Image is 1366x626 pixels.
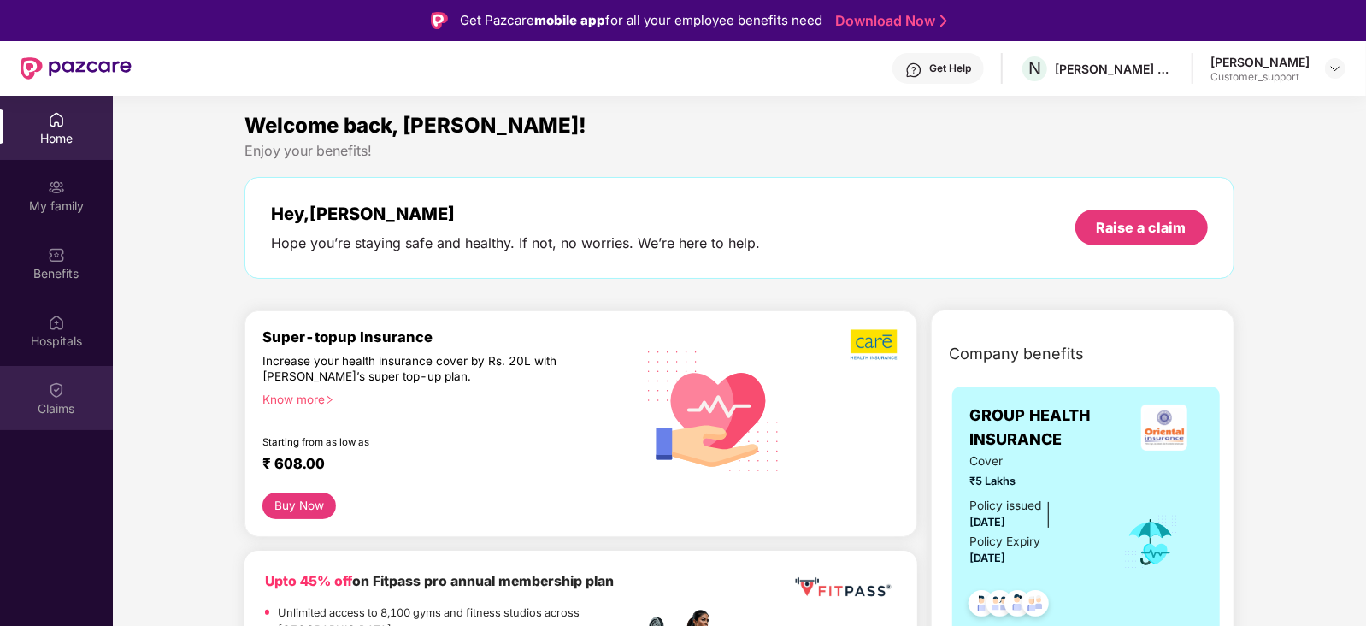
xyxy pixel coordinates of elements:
[835,12,942,30] a: Download Now
[1123,514,1179,570] img: icon
[21,57,132,80] img: New Pazcare Logo
[969,473,1100,490] span: ₹5 Lakhs
[969,533,1040,552] div: Policy Expiry
[48,381,65,399] img: svg+xml;base64,PHN2ZyBpZD0iQ2xhaW0iIHhtbG5zPSJodHRwOi8vd3d3LnczLm9yZy8yMDAwL3N2ZyIgd2lkdGg9IjIwIi...
[271,204,760,224] div: Hey, [PERSON_NAME]
[969,404,1126,452] span: GROUP HEALTH INSURANCE
[431,12,448,29] img: Logo
[262,436,561,448] div: Starting from as low as
[265,573,352,589] b: Upto 45% off
[460,10,822,31] div: Get Pazcare for all your employee benefits need
[1028,58,1041,79] span: N
[634,329,793,491] img: svg+xml;base64,PHN2ZyB4bWxucz0iaHR0cDovL3d3dy53My5vcmcvMjAwMC9zdmciIHhtbG5zOnhsaW5rPSJodHRwOi8vd3...
[262,392,623,404] div: Know more
[1141,405,1187,451] img: insurerLogo
[969,497,1041,516] div: Policy issued
[262,455,616,475] div: ₹ 608.00
[262,328,633,345] div: Super-topup Insurance
[48,179,65,196] img: svg+xml;base64,PHN2ZyB3aWR0aD0iMjAiIGhlaWdodD0iMjAiIHZpZXdCb3g9IjAgMCAyMCAyMCIgZmlsbD0ibm9uZSIgeG...
[905,62,922,79] img: svg+xml;base64,PHN2ZyBpZD0iSGVscC0zMngzMiIgeG1sbnM9Imh0dHA6Ly93d3cudzMub3JnLzIwMDAvc3ZnIiB3aWR0aD...
[929,62,971,75] div: Get Help
[244,113,586,138] span: Welcome back, [PERSON_NAME]!
[1097,218,1186,237] div: Raise a claim
[325,395,334,405] span: right
[271,234,760,252] div: Hope you’re staying safe and healthy. If not, no worries. We’re here to help.
[1210,70,1310,84] div: Customer_support
[262,353,560,384] div: Increase your health insurance cover by Rs. 20L with [PERSON_NAME]’s super top-up plan.
[48,246,65,263] img: svg+xml;base64,PHN2ZyBpZD0iQmVuZWZpdHMiIHhtbG5zPSJodHRwOi8vd3d3LnczLm9yZy8yMDAwL3N2ZyIgd2lkdGg9Ij...
[1328,62,1342,75] img: svg+xml;base64,PHN2ZyBpZD0iRHJvcGRvd24tMzJ4MzIiIHhtbG5zPSJodHRwOi8vd3d3LnczLm9yZy8yMDAwL3N2ZyIgd2...
[940,12,947,30] img: Stroke
[851,328,899,361] img: b5dec4f62d2307b9de63beb79f102df3.png
[969,452,1100,471] span: Cover
[792,571,894,603] img: fppp.png
[262,493,335,519] button: Buy Now
[48,111,65,128] img: svg+xml;base64,PHN2ZyBpZD0iSG9tZSIgeG1sbnM9Imh0dHA6Ly93d3cudzMub3JnLzIwMDAvc3ZnIiB3aWR0aD0iMjAiIG...
[534,12,605,28] strong: mobile app
[48,314,65,331] img: svg+xml;base64,PHN2ZyBpZD0iSG9zcGl0YWxzIiB4bWxucz0iaHR0cDovL3d3dy53My5vcmcvMjAwMC9zdmciIHdpZHRoPS...
[969,552,1005,564] span: [DATE]
[244,142,1234,160] div: Enjoy your benefits!
[1210,54,1310,70] div: [PERSON_NAME]
[1055,61,1175,77] div: [PERSON_NAME] Technologies Private Limited
[265,573,614,589] b: on Fitpass pro annual membership plan
[949,342,1084,366] span: Company benefits
[969,516,1005,529] span: [DATE]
